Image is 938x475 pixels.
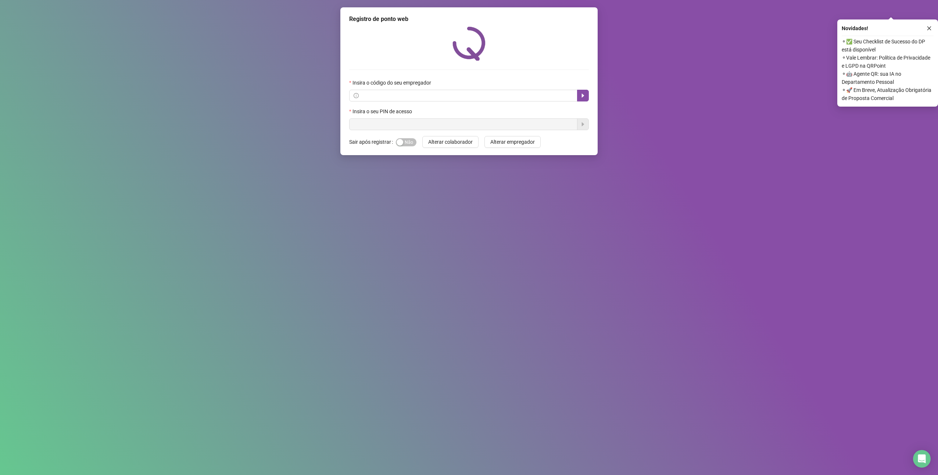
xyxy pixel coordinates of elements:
[349,107,417,115] label: Insira o seu PIN de acesso
[842,54,934,70] span: ⚬ Vale Lembrar: Política de Privacidade e LGPD na QRPoint
[842,70,934,86] span: ⚬ 🤖 Agente QR: sua IA no Departamento Pessoal
[580,93,586,99] span: caret-right
[422,136,479,148] button: Alterar colaborador
[349,136,396,148] label: Sair após registrar
[913,450,931,468] div: Open Intercom Messenger
[484,136,541,148] button: Alterar empregador
[354,93,359,98] span: info-circle
[452,26,486,61] img: QRPoint
[842,37,934,54] span: ⚬ ✅ Seu Checklist de Sucesso do DP está disponível
[490,138,535,146] span: Alterar empregador
[349,79,436,87] label: Insira o código do seu empregador
[927,26,932,31] span: close
[349,15,589,24] div: Registro de ponto web
[842,86,934,102] span: ⚬ 🚀 Em Breve, Atualização Obrigatória de Proposta Comercial
[428,138,473,146] span: Alterar colaborador
[842,24,868,32] span: Novidades !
